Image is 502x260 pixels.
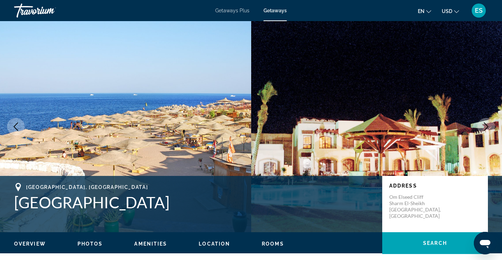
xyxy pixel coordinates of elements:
[418,8,424,14] span: en
[423,240,447,246] span: Search
[382,232,488,254] button: Search
[475,7,483,14] span: ES
[389,194,446,219] p: Om Elseed Cliff Sharm el-Sheikh [GEOGRAPHIC_DATA], [GEOGRAPHIC_DATA]
[264,8,287,13] a: Getaways
[474,232,496,254] iframe: Кнопка запуска окна обмена сообщениями
[470,3,488,18] button: User Menu
[7,118,25,135] button: Previous image
[477,118,495,135] button: Next image
[199,241,230,247] button: Location
[26,184,148,190] span: [GEOGRAPHIC_DATA], [GEOGRAPHIC_DATA]
[14,241,46,247] button: Overview
[442,6,459,16] button: Change currency
[134,241,167,247] button: Amenities
[262,241,284,247] button: Rooms
[442,8,452,14] span: USD
[14,193,375,211] h1: [GEOGRAPHIC_DATA]
[389,183,481,189] p: Address
[418,6,431,16] button: Change language
[14,1,85,20] a: Travorium
[215,8,249,13] a: Getaways Plus
[78,241,103,247] button: Photos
